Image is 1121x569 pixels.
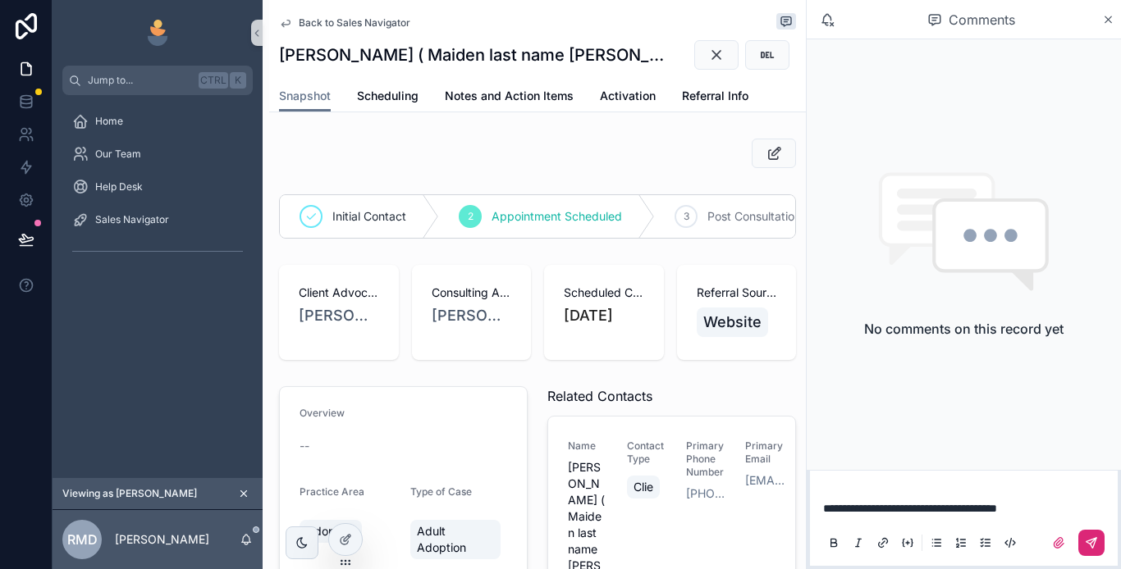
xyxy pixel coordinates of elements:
[199,72,228,89] span: Ctrl
[279,16,410,30] a: Back to Sales Navigator
[53,95,263,285] div: scrollable content
[627,439,666,466] span: Contact Type
[88,74,192,87] span: Jump to...
[697,284,777,301] span: Referral Source
[95,115,123,128] span: Home
[600,88,656,104] span: Activation
[634,479,653,495] span: Client
[299,304,379,327] a: [PERSON_NAME]
[564,304,613,327] p: [DATE]
[115,531,209,548] p: [PERSON_NAME]
[279,88,331,104] span: Snapshot
[279,43,673,66] h1: [PERSON_NAME] ( Maiden last name [PERSON_NAME]) | Adult Adoption
[306,523,355,539] span: Adoption
[62,139,253,169] a: Our Team
[299,284,379,301] span: Client Advocate
[686,439,725,479] span: Primary Phone Number
[745,472,785,489] a: [EMAIL_ADDRESS][DOMAIN_NAME]
[432,304,512,327] a: [PERSON_NAME]
[600,81,656,114] a: Activation
[410,485,472,498] span: Type of Case
[300,485,364,498] span: Practice Area
[417,523,495,556] span: Adult Adoption
[332,208,406,225] span: Initial Contact
[492,208,622,225] span: Appointment Scheduled
[445,88,574,104] span: Notes and Action Items
[62,487,197,500] span: Viewing as [PERSON_NAME]
[864,319,1064,339] h2: No comments on this record yet
[564,284,644,301] span: Scheduled Consultation
[703,311,762,334] span: Website
[707,208,801,225] span: Post Consultation
[67,530,98,549] span: RMD
[231,74,245,87] span: K
[62,172,253,202] a: Help Desk
[62,66,253,95] button: Jump to...CtrlK
[95,148,141,161] span: Our Team
[432,284,512,301] span: Consulting Attorney
[682,81,748,114] a: Referral Info
[299,16,410,30] span: Back to Sales Navigator
[445,81,574,114] a: Notes and Action Items
[682,88,748,104] span: Referral Info
[684,210,689,223] span: 3
[357,88,419,104] span: Scheduling
[745,439,785,466] span: Primary Email
[468,210,474,223] span: 2
[568,439,607,453] span: Name
[144,20,171,46] img: App logo
[62,107,253,136] a: Home
[357,81,419,114] a: Scheduling
[300,407,345,419] span: Overview
[95,180,143,193] span: Help Desk
[686,485,725,502] a: [PHONE_NUMBER]
[95,213,169,226] span: Sales Navigator
[300,438,309,454] span: --
[949,10,1015,30] span: Comments
[279,81,331,112] a: Snapshot
[62,205,253,234] a: Sales Navigator
[547,386,652,406] span: Related Contacts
